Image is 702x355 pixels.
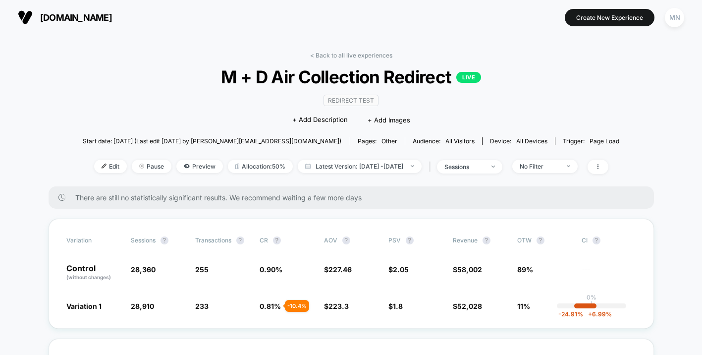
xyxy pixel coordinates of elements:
span: Latest Version: [DATE] - [DATE] [298,160,422,173]
span: Revenue [453,237,478,244]
button: ? [406,237,414,244]
span: + [588,310,592,318]
span: 58,002 [457,265,482,274]
span: + Add Description [292,115,348,125]
p: Control [66,264,121,281]
span: 0.90 % [260,265,282,274]
img: end [567,165,570,167]
span: 52,028 [457,302,482,310]
span: Start date: [DATE] (Last edit [DATE] by [PERSON_NAME][EMAIL_ADDRESS][DOMAIN_NAME]) [83,137,341,145]
span: OTW [517,237,572,244]
span: $ [453,302,482,310]
button: ? [593,237,600,244]
button: ? [342,237,350,244]
span: 28,910 [131,302,154,310]
img: rebalance [235,164,239,169]
span: All Visitors [445,137,475,145]
span: (without changes) [66,274,111,280]
span: | [427,160,437,174]
img: end [139,164,144,169]
span: Transactions [195,237,231,244]
span: $ [388,302,403,310]
span: all devices [516,137,547,145]
p: 0% [587,294,596,301]
span: Device: [482,137,555,145]
span: 2.05 [393,265,409,274]
span: PSV [388,237,401,244]
button: Create New Experience [565,9,654,26]
span: $ [388,265,409,274]
span: Pause [132,160,171,173]
span: Edit [94,160,127,173]
div: MN [665,8,684,27]
span: 0.81 % [260,302,281,310]
img: end [411,165,414,167]
button: ? [483,237,490,244]
span: Preview [176,160,223,173]
button: [DOMAIN_NAME] [15,9,115,25]
span: 1.8 [393,302,403,310]
img: calendar [305,164,311,169]
img: end [491,166,495,168]
span: $ [324,265,352,274]
img: Visually logo [18,10,33,25]
span: 6.99 % [583,310,612,318]
span: Allocation: 50% [228,160,293,173]
span: Variation [66,237,121,244]
a: < Back to all live experiences [310,52,392,59]
span: Variation 1 [66,302,102,310]
p: LIVE [456,72,481,83]
span: Sessions [131,237,156,244]
span: Page Load [590,137,619,145]
div: No Filter [520,163,559,170]
span: other [381,137,397,145]
p: | [591,301,593,308]
span: 223.3 [328,302,349,310]
span: M + D Air Collection Redirect [109,66,593,87]
span: 233 [195,302,209,310]
span: 11% [517,302,530,310]
img: edit [102,164,107,169]
span: [DOMAIN_NAME] [40,12,112,23]
span: 28,360 [131,265,156,274]
div: Pages: [358,137,397,145]
span: 255 [195,265,209,274]
span: AOV [324,237,337,244]
span: Redirect Test [324,95,378,106]
span: + Add Images [368,116,410,124]
div: - 10.4 % [285,300,309,312]
span: $ [453,265,482,274]
span: CR [260,237,268,244]
div: Trigger: [563,137,619,145]
span: $ [324,302,349,310]
span: 227.46 [328,265,352,274]
div: Audience: [413,137,475,145]
span: -24.91 % [558,310,583,318]
button: MN [662,7,687,28]
span: CI [582,237,636,244]
button: ? [236,237,244,244]
span: 89% [517,265,533,274]
button: ? [537,237,544,244]
span: There are still no statistically significant results. We recommend waiting a few more days [75,193,634,202]
div: sessions [444,163,484,171]
span: --- [582,267,636,281]
button: ? [273,237,281,244]
button: ? [161,237,168,244]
